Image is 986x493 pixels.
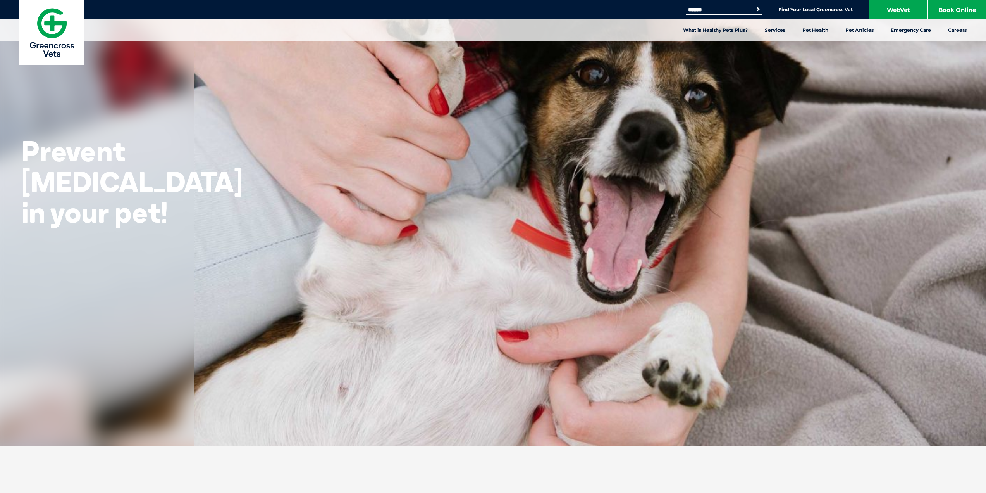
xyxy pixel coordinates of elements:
a: Emergency Care [882,19,940,41]
h2: Prevent [MEDICAL_DATA] in your pet! [21,136,243,228]
a: Pet Articles [837,19,882,41]
a: Find Your Local Greencross Vet [778,7,853,13]
a: Careers [940,19,975,41]
a: What is Healthy Pets Plus? [675,19,756,41]
a: Services [756,19,794,41]
button: Search [754,5,762,13]
a: Pet Health [794,19,837,41]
